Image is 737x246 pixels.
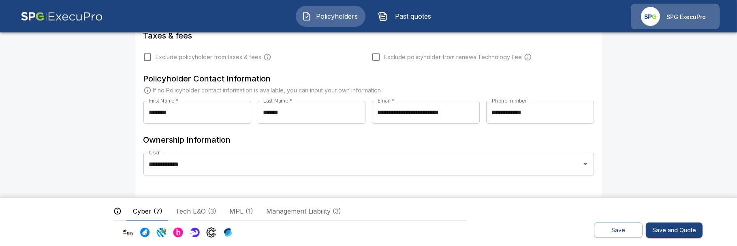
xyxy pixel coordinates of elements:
label: First Name * [149,97,179,104]
label: Last Name * [263,97,292,104]
img: Carrier Logo [173,227,183,237]
p: SPG ExecuPro [667,13,706,21]
img: Carrier Logo [223,227,233,237]
h6: Ownership Information [143,133,594,146]
h6: Policyholder Contact Information [143,72,594,85]
span: Exclude policyholder from taxes & fees [156,53,262,61]
a: Agency IconSPG ExecuPro [631,4,720,29]
img: Past quotes Icon [378,11,388,21]
span: Policyholders [315,11,359,21]
img: Carrier Logo [156,227,167,237]
label: User [149,149,160,156]
span: Management Liability (3) [266,206,341,216]
span: Cyber (7) [133,206,162,216]
span: Exclude policyholder from renewal Technology Fee [385,53,522,61]
span: Past quotes [391,11,436,21]
span: Tech E&O (3) [175,206,216,216]
img: Carrier Logo [206,227,216,237]
span: MPL (1) [229,206,253,216]
button: Save [594,222,643,238]
h6: Taxes & fees [143,29,594,42]
button: Past quotes IconPast quotes [372,6,442,27]
label: Email * [378,97,394,104]
label: Phone number [492,97,527,104]
img: Policyholders Icon [302,11,312,21]
img: Agency Icon [641,7,660,26]
button: Open [580,158,591,170]
button: Policyholders IconPolicyholders [296,6,365,27]
svg: Carrier and processing fees will still be applied [263,53,271,61]
img: Carrier Logo [190,227,200,237]
p: If no Policyholder contact information is available, you can input your own information [153,86,381,94]
svg: Carrier fees will still be applied [524,53,532,61]
img: Carrier Logo [140,227,150,237]
img: AA Logo [21,4,103,29]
